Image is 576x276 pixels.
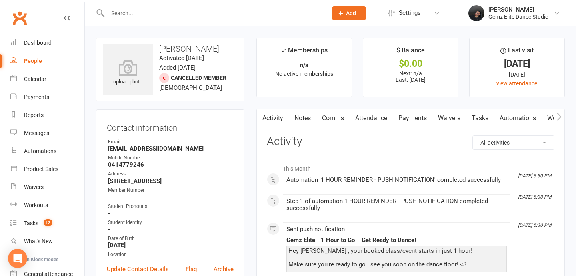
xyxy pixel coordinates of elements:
div: Product Sales [24,166,58,172]
strong: n/a [300,62,308,68]
i: [DATE] 5:30 PM [518,194,551,200]
a: Waivers [10,178,84,196]
div: Automations [24,148,56,154]
time: Added [DATE] [159,64,196,71]
a: Notes [289,109,316,127]
span: 12 [44,219,52,226]
a: Workouts [10,196,84,214]
div: $0.00 [370,60,451,68]
a: Tasks [466,109,494,127]
a: Comms [316,109,350,127]
strong: [STREET_ADDRESS] [108,177,234,185]
div: Step 1 of automation 1 HOUR REMINDER - PUSH NOTIFICATION completed successfully [286,198,507,212]
div: Student Identity [108,219,234,226]
i: ✓ [281,47,286,54]
div: Messages [24,130,49,136]
h3: [PERSON_NAME] [103,44,238,53]
div: Memberships [281,45,328,60]
div: Last visit [500,45,534,60]
a: Payments [10,88,84,106]
span: [DEMOGRAPHIC_DATA] [159,84,222,91]
span: Sent push notification [286,226,345,233]
i: [DATE] 5:30 PM [518,222,551,228]
a: Archive [214,264,234,274]
a: Automations [10,142,84,160]
time: Activated [DATE] [159,54,204,62]
div: Email [108,138,234,146]
span: Settings [399,4,421,22]
a: Calendar [10,70,84,88]
div: Mobile Number [108,154,234,162]
div: [DATE] [477,60,557,68]
div: [DATE] [477,70,557,79]
div: Automation '1 HOUR REMINDER - PUSH NOTIFICATION' completed successfully [286,177,507,183]
div: Location [108,251,234,258]
a: Reports [10,106,84,124]
div: Workouts [24,202,48,208]
a: Waivers [432,109,466,127]
a: Messages [10,124,84,142]
strong: - [108,210,234,217]
strong: 0414779246 [108,161,234,168]
a: Automations [494,109,542,127]
i: [DATE] 5:30 PM [518,173,551,179]
div: upload photo [103,60,153,86]
strong: [EMAIL_ADDRESS][DOMAIN_NAME] [108,145,234,152]
a: Update Contact Details [107,264,169,274]
div: Waivers [24,184,44,190]
strong: - [108,193,234,201]
img: thumb_image1739337055.png [468,5,484,21]
div: Payments [24,94,49,100]
div: Member Number [108,187,234,194]
strong: [DATE] [108,242,234,249]
span: Add [346,10,356,16]
a: Tasks 12 [10,214,84,232]
div: What's New [24,238,53,244]
a: Payments [393,109,432,127]
h3: Contact information [107,120,234,132]
input: Search... [105,8,322,19]
a: Activity [257,109,289,127]
a: Attendance [350,109,393,127]
div: Date of Birth [108,235,234,242]
a: Flag [186,264,197,274]
li: This Month [267,160,554,173]
div: [PERSON_NAME] [488,6,548,13]
a: People [10,52,84,70]
div: People [24,58,42,64]
div: Dashboard [24,40,52,46]
span: Cancelled member [171,75,226,81]
button: Add [332,6,366,20]
div: Open Intercom Messenger [8,249,27,268]
div: Gemz Elite - 1 Hour to Go – Get Ready to Dance! [286,237,507,244]
a: What's New [10,232,84,250]
a: Dashboard [10,34,84,52]
div: Address [108,170,234,178]
h3: Activity [267,135,554,148]
a: Clubworx [10,8,30,28]
span: No active memberships [275,71,333,77]
div: Hey [PERSON_NAME] , your booked class/event starts in just 1 hour! Make sure you're ready to go—s... [288,248,505,268]
div: Calendar [24,76,46,82]
a: view attendance [496,80,537,87]
div: Reports [24,112,44,118]
div: Gemz Elite Dance Studio [488,13,548,20]
div: Tasks [24,220,38,226]
a: Product Sales [10,160,84,178]
div: $ Balance [396,45,425,60]
p: Next: n/a Last: [DATE] [370,70,451,83]
strong: - [108,226,234,233]
div: Student Pronouns [108,203,234,210]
